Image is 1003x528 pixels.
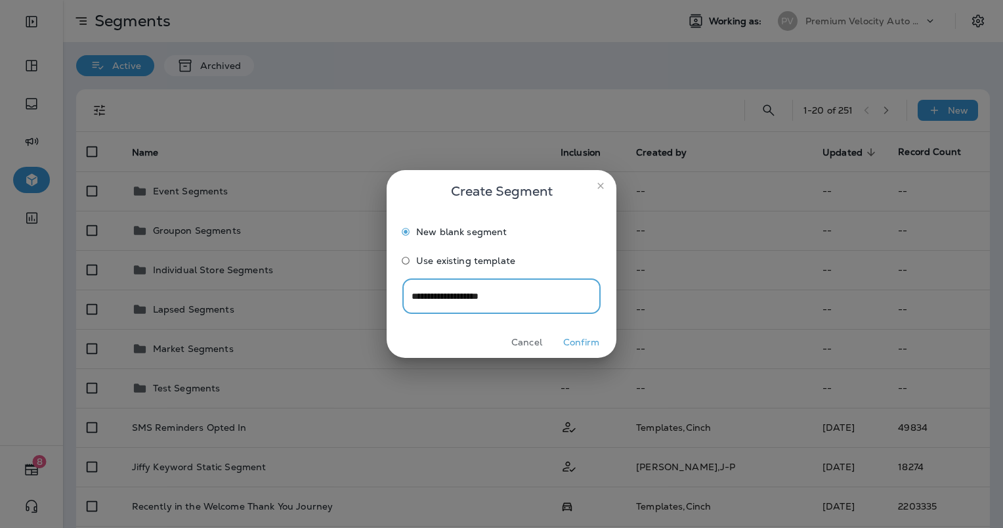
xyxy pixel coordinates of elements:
[416,227,507,237] span: New blank segment
[502,332,551,353] button: Cancel
[590,175,611,196] button: close
[451,181,553,202] span: Create Segment
[416,255,515,266] span: Use existing template
[557,332,606,353] button: Confirm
